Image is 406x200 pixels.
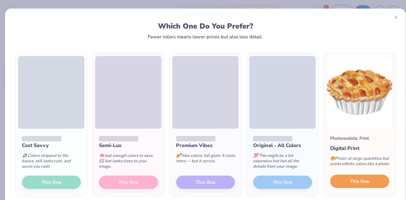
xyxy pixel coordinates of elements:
[176,142,235,149] div: Premium Vibes
[326,56,393,129] img: Photorealistic preview
[99,142,158,149] div: Semi-Lux
[330,145,389,152] div: Digital Print
[99,149,158,176] div: Just enough colors to save $$ but looks close to your image.
[148,34,263,39] div: Fewer colors means lower prices but also less detail.
[350,178,370,185] span: This One
[330,156,335,161] span: 🎨
[99,153,104,158] span: 🧠
[330,135,369,142] div: Photorealistic Print
[22,149,81,176] div: Colors stripped to the basics, still looks cute, and saves you cash.
[176,149,235,170] div: Max colors, full glam. It costs more — but it serves.
[330,152,389,173] div: Pricier at large quantities but prints infinite colors like a photo
[22,142,81,149] div: Cost Savvy
[253,142,312,149] div: Original - All Colors
[253,149,312,176] div: This might be a bit expensive but has all the details from your image.
[176,153,181,158] span: 💅
[330,175,389,188] button: This One
[23,22,389,30] div: Which One Do You Prefer?
[253,153,258,158] span: 💯
[22,153,27,158] span: 💸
